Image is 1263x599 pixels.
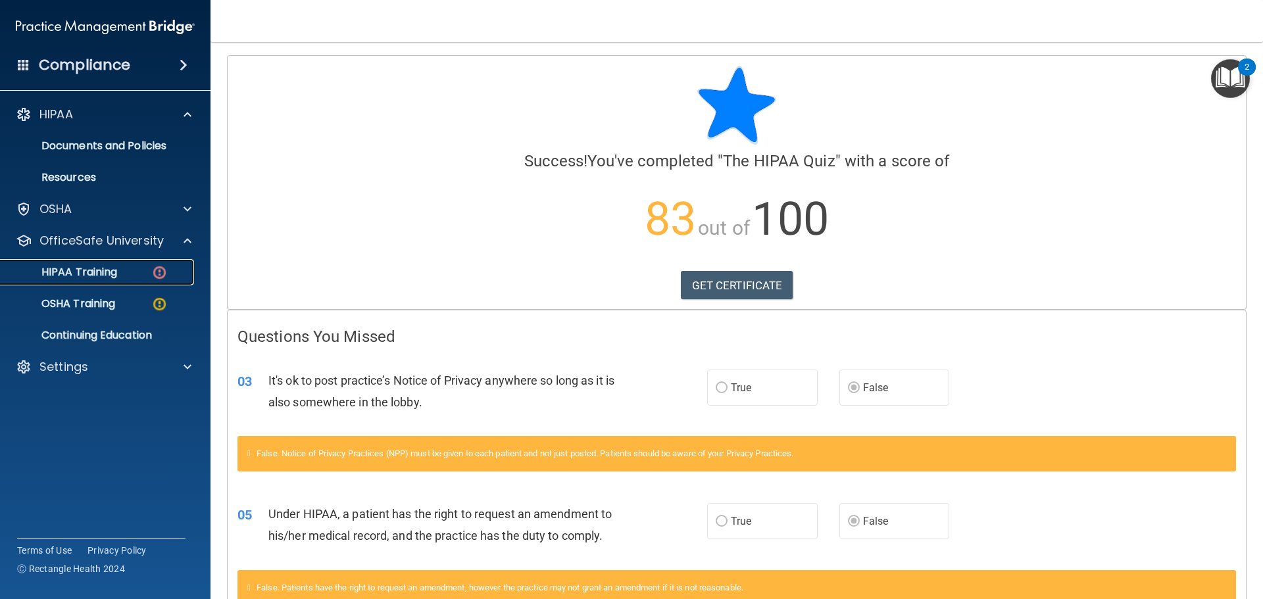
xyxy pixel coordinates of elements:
h4: You've completed " " with a score of [237,153,1236,170]
p: Documents and Policies [9,139,188,153]
a: GET CERTIFICATE [681,271,793,300]
h4: Questions You Missed [237,328,1236,345]
a: OfficeSafe University [16,233,191,249]
span: The HIPAA Quiz [723,152,835,170]
p: OSHA [39,201,72,217]
input: False [848,383,860,393]
input: True [716,383,728,393]
span: out of [698,216,750,239]
img: blue-star-rounded.9d042014.png [697,66,776,145]
p: HIPAA [39,107,73,122]
span: 03 [237,373,252,389]
span: It's ok to post practice’s Notice of Privacy anywhere so long as it is also somewhere in the lobby. [268,373,614,409]
span: False. Patients have the right to request an amendment, however the practice may not grant an ame... [257,583,743,592]
a: Settings [16,359,191,375]
span: False [863,381,889,394]
a: Terms of Use [17,544,72,557]
span: 83 [645,192,696,246]
input: False [848,517,860,527]
div: 2 [1245,67,1249,84]
span: Under HIPAA, a patient has the right to request an amendment to his/her medical record, and the p... [268,507,612,542]
a: HIPAA [16,107,191,122]
p: Continuing Education [9,329,188,342]
input: True [716,517,728,527]
p: OSHA Training [9,297,115,310]
img: warning-circle.0cc9ac19.png [151,296,168,312]
span: True [731,515,751,527]
span: True [731,381,751,394]
p: Resources [9,171,188,184]
span: False. Notice of Privacy Practices (NPP) must be given to each patient and not just posted. Patie... [257,448,793,458]
a: OSHA [16,201,191,217]
span: Success! [524,152,588,170]
a: Privacy Policy [87,544,147,557]
p: Settings [39,359,88,375]
h4: Compliance [39,56,130,74]
img: PMB logo [16,14,195,40]
p: HIPAA Training [9,266,117,279]
span: 05 [237,507,252,523]
p: OfficeSafe University [39,233,164,249]
img: danger-circle.6113f641.png [151,264,168,281]
span: 100 [752,192,829,246]
button: Open Resource Center, 2 new notifications [1211,59,1250,98]
span: False [863,515,889,527]
span: Ⓒ Rectangle Health 2024 [17,562,125,575]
